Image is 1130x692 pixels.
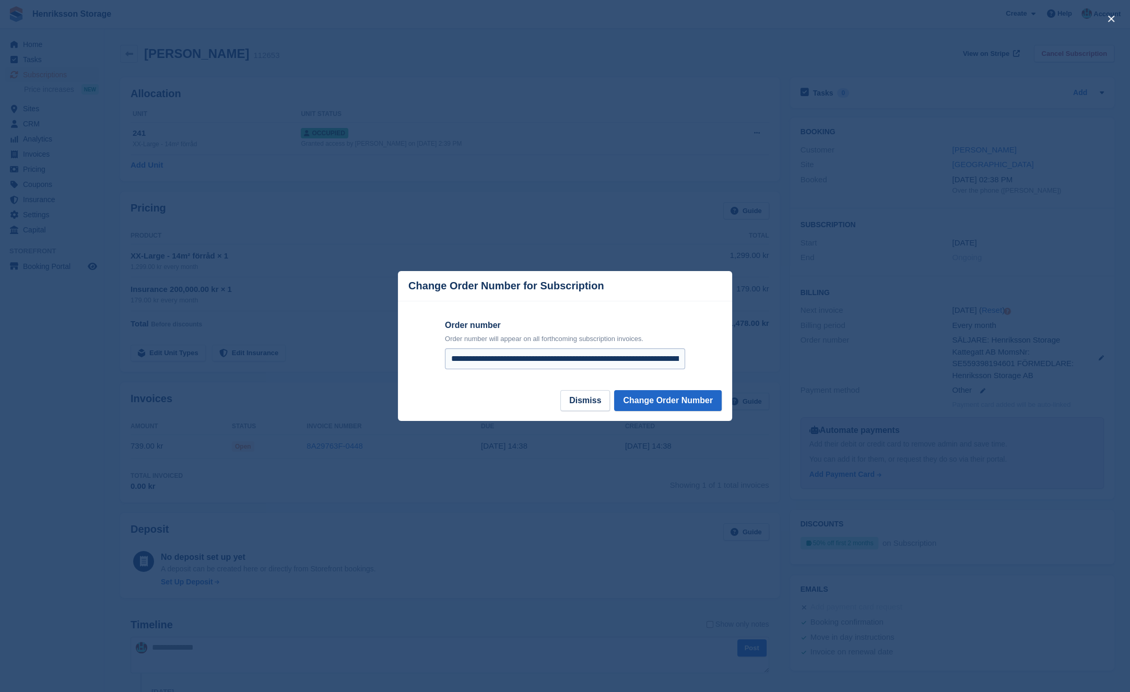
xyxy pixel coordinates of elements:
[1103,10,1120,27] button: close
[560,390,610,411] button: Dismiss
[445,334,685,344] p: Order number will appear on all forthcoming subscription invoices.
[445,319,685,332] label: Order number
[408,280,604,292] p: Change Order Number for Subscription
[614,390,722,411] button: Change Order Number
